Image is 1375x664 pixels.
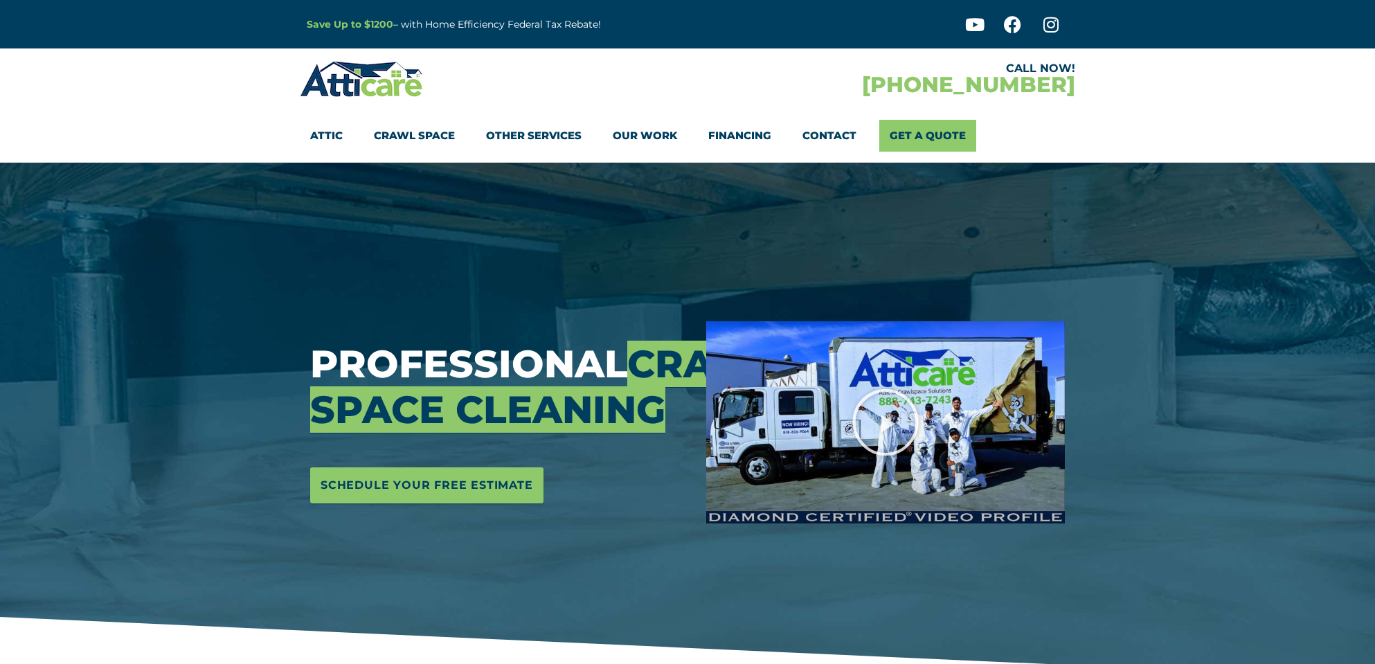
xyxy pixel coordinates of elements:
a: Save Up to $1200 [307,18,393,30]
span: Schedule Your Free Estimate [321,474,533,496]
a: Financing [708,120,771,152]
div: CALL NOW! [687,63,1075,74]
a: Crawl Space [374,120,455,152]
h3: Professional [310,341,685,433]
a: Get A Quote [879,120,976,152]
p: – with Home Efficiency Federal Tax Rebate! [307,17,755,33]
a: Schedule Your Free Estimate [310,467,543,503]
a: Other Services [486,120,582,152]
span: Crawl Space Cleaning [310,341,780,433]
div: Play Video [851,388,920,457]
a: Our Work [613,120,677,152]
a: Contact [802,120,856,152]
nav: Menu [310,120,1065,152]
a: Attic [310,120,343,152]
